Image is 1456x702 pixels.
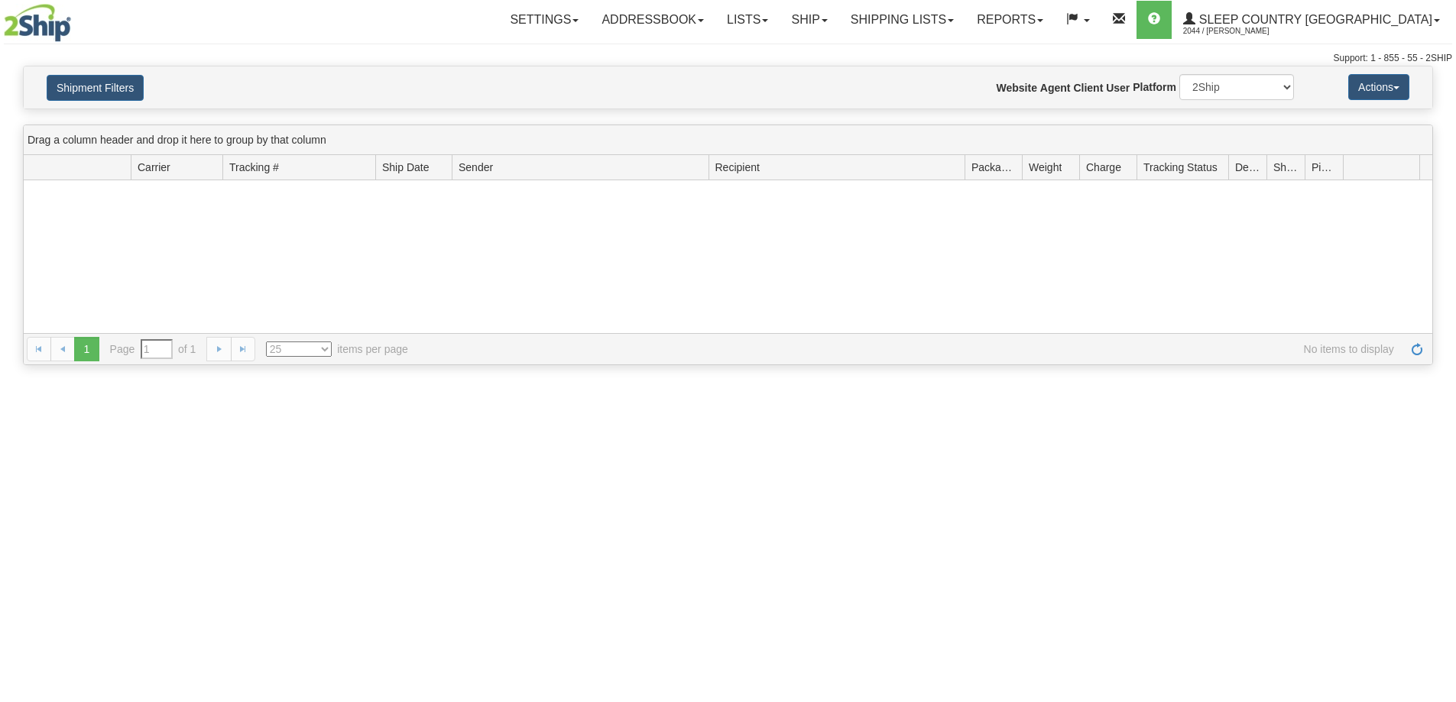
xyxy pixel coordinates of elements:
[1235,160,1260,175] span: Delivery Status
[715,160,760,175] span: Recipient
[1073,80,1103,95] label: Client
[1405,337,1429,361] a: Refresh
[1312,160,1337,175] span: Pickup Status
[971,160,1016,175] span: Packages
[1086,160,1121,175] span: Charge
[498,1,590,39] a: Settings
[1029,160,1062,175] span: Weight
[997,80,1037,95] label: Website
[1040,80,1071,95] label: Agent
[965,1,1055,39] a: Reports
[1348,74,1409,100] button: Actions
[110,339,196,359] span: Page of 1
[459,160,493,175] span: Sender
[24,125,1432,155] div: grid grouping header
[138,160,170,175] span: Carrier
[1273,160,1299,175] span: Shipment Issues
[382,160,429,175] span: Ship Date
[1133,79,1176,95] label: Platform
[780,1,838,39] a: Ship
[839,1,965,39] a: Shipping lists
[1195,13,1432,26] span: Sleep Country [GEOGRAPHIC_DATA]
[1183,24,1298,39] span: 2044 / [PERSON_NAME]
[715,1,780,39] a: Lists
[74,337,99,361] span: 1
[590,1,715,39] a: Addressbook
[229,160,279,175] span: Tracking #
[4,52,1452,65] div: Support: 1 - 855 - 55 - 2SHIP
[4,4,71,42] img: logo2044.jpg
[1172,1,1451,39] a: Sleep Country [GEOGRAPHIC_DATA] 2044 / [PERSON_NAME]
[430,341,1394,357] span: No items to display
[1143,160,1218,175] span: Tracking Status
[266,341,408,357] span: items per page
[1106,80,1130,95] label: User
[47,75,144,101] button: Shipment Filters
